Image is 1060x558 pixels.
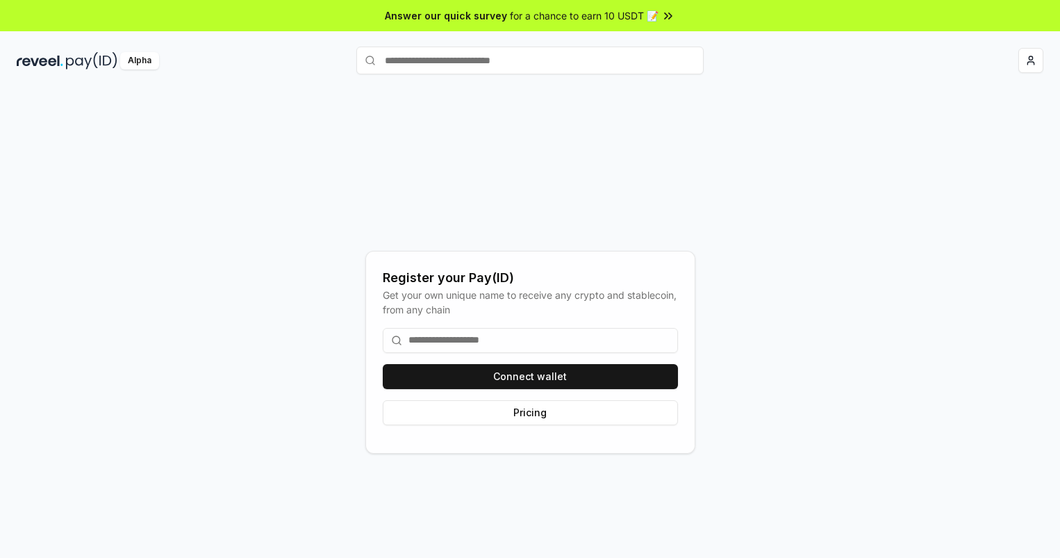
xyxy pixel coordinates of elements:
div: Alpha [120,52,159,69]
div: Register your Pay(ID) [383,268,678,288]
button: Pricing [383,400,678,425]
img: reveel_dark [17,52,63,69]
img: pay_id [66,52,117,69]
span: for a chance to earn 10 USDT 📝 [510,8,659,23]
span: Answer our quick survey [385,8,507,23]
button: Connect wallet [383,364,678,389]
div: Get your own unique name to receive any crypto and stablecoin, from any chain [383,288,678,317]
